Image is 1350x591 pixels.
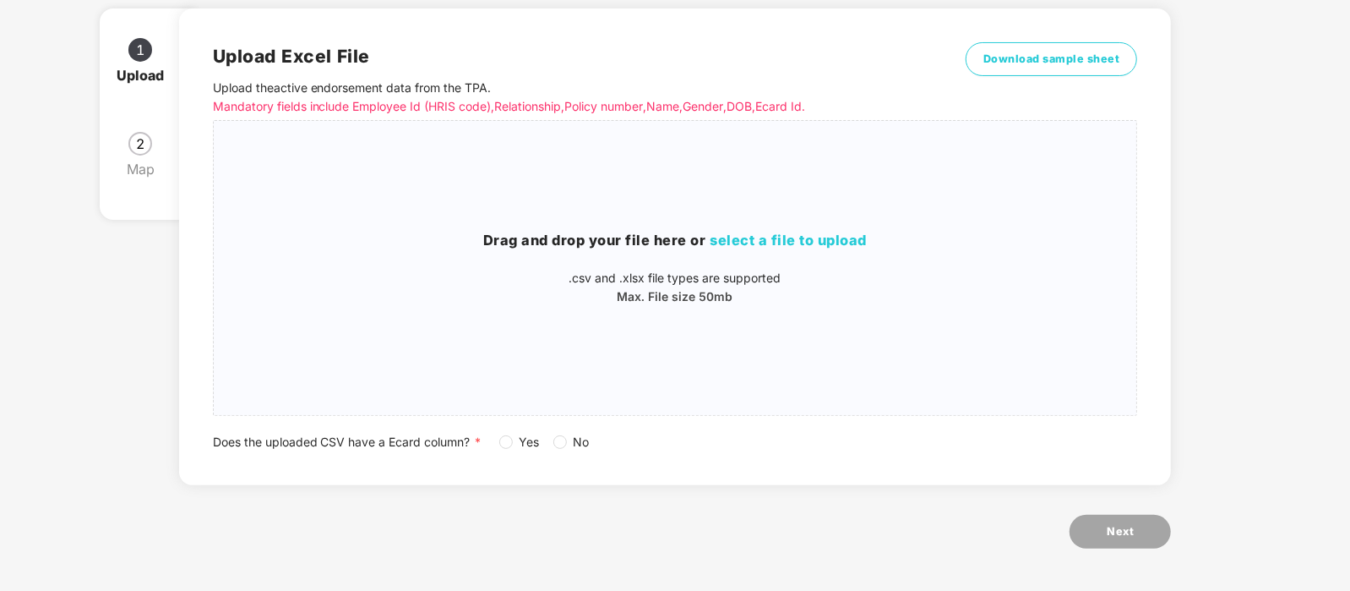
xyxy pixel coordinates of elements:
[213,42,906,70] h2: Upload Excel File
[117,62,177,89] div: Upload
[966,42,1138,76] button: Download sample sheet
[710,232,868,249] span: select a file to upload
[567,433,596,451] span: No
[213,79,906,116] p: Upload the active endorsement data from the TPA .
[214,269,1137,287] p: .csv and .xlsx file types are supported
[983,51,1120,68] span: Download sample sheet
[213,433,1138,451] div: Does the uploaded CSV have a Ecard column?
[213,97,906,116] p: Mandatory fields include Employee Id (HRIS code), Relationship, Policy number, Name, Gender, DOB,...
[214,230,1137,252] h3: Drag and drop your file here or
[136,43,144,57] span: 1
[214,287,1137,306] p: Max. File size 50mb
[513,433,547,451] span: Yes
[214,121,1137,415] span: Drag and drop your file here orselect a file to upload.csv and .xlsx file types are supportedMax....
[127,156,168,183] div: Map
[136,137,144,150] span: 2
